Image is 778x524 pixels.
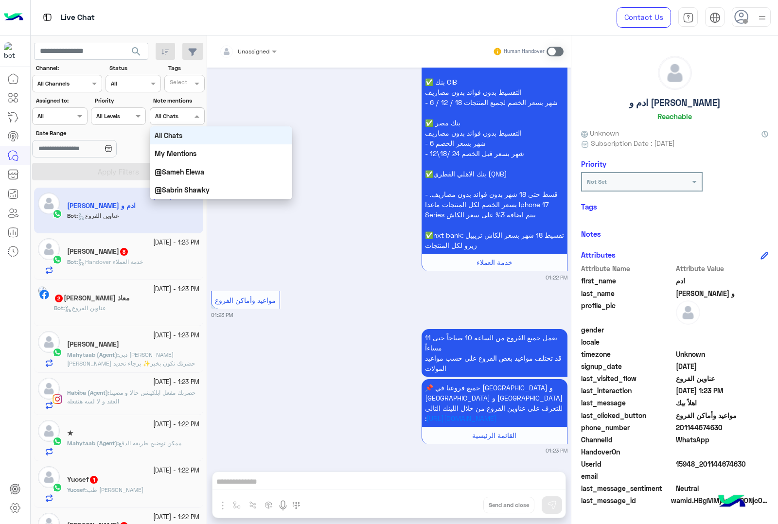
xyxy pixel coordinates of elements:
h6: Reachable [657,112,692,121]
label: Note mentions [153,96,203,105]
span: Handover خدمة العملاء [78,258,143,265]
img: WhatsApp [53,483,62,492]
span: Mahytaab (Agent) [67,439,117,447]
span: timezone [581,349,674,359]
h6: Priority [581,159,606,168]
p: 5/10/2025, 1:23 PM [422,379,567,427]
span: gender [581,325,674,335]
b: : [54,304,65,312]
span: Unknown [581,128,619,138]
span: القائمة الرئيسية [472,431,516,439]
b: : [67,389,109,396]
span: 15948_201144674630 [676,459,769,469]
img: defaultAdmin.png [658,56,691,89]
span: مواعيد وأماكن الفروع [215,296,276,304]
span: ادم [676,276,769,286]
span: last_visited_flow [581,373,674,384]
h5: معاذ محمد [54,294,130,302]
span: profile_pic [581,300,674,323]
span: first_name [581,276,674,286]
span: مواعيد وأماكن الفروع [676,410,769,420]
button: search [124,43,148,64]
span: last_message_sentiment [581,483,674,493]
span: 2025-10-05T10:23:38.94Z [676,385,769,396]
span: ممكن توضيح طريقه الدفع [119,439,181,447]
span: last_clicked_button [581,410,674,420]
small: [DATE] - 1:23 PM [153,331,199,340]
b: : [67,439,119,447]
b: : [67,351,119,358]
ng-dropdown-panel: Options list [150,126,292,199]
span: و زياد واسلام [676,288,769,298]
p: 5/10/2025, 1:23 PM [422,329,567,377]
span: خدمة العملاء [477,258,513,266]
span: last_interaction [581,385,674,396]
b: @Sabrin Shawky [155,186,210,194]
img: WhatsApp [53,437,62,446]
small: [DATE] - 1:22 PM [153,466,199,475]
small: [DATE] - 1:22 PM [153,420,199,429]
span: null [676,325,769,335]
label: Tags [168,64,204,72]
h5: Yuosef [67,475,99,484]
img: WhatsApp [53,348,62,357]
span: UserId [581,459,674,469]
h6: Attributes [581,250,616,259]
span: 1 [90,476,98,484]
img: defaultAdmin.png [38,331,60,353]
span: Attribute Value [676,263,769,274]
h5: Hazem Ahmed [67,340,119,349]
small: [DATE] - 1:23 PM [153,378,199,387]
b: : [67,486,87,493]
b: @Sameh Elewa [155,168,204,176]
span: Subscription Date : [DATE] [591,138,675,148]
span: email [581,471,674,481]
span: phone_number [581,422,674,433]
label: Date Range [36,129,145,138]
span: 2 [676,435,769,445]
span: null [676,471,769,481]
img: Facebook [39,290,49,299]
img: defaultAdmin.png [38,238,60,260]
img: defaultAdmin.png [38,420,60,442]
h6: Notes [581,229,601,238]
span: locale [581,337,674,347]
div: Select [168,78,187,89]
small: Human Handover [504,48,545,55]
small: [DATE] - 1:23 PM [153,238,199,247]
span: signup_date [581,361,674,371]
b: Not Set [587,178,607,185]
b: My Mentions [155,149,196,157]
span: 2025-10-05T09:53:57.861Z [676,361,769,371]
span: 📌 جميع فروعنا في [GEOGRAPHIC_DATA] و [GEOGRAPHIC_DATA] و [GEOGRAPHIC_DATA] للتعرف علي عناوين الفر... [425,384,563,422]
small: 01:22 PM [546,274,567,281]
span: Attribute Name [581,263,674,274]
h6: Tags [581,202,768,211]
span: HandoverOn [581,447,674,457]
span: last_message [581,398,674,408]
small: [DATE] - 1:23 PM [153,285,199,294]
span: Yuosef [67,486,85,493]
span: Bot [54,304,63,312]
h5: Osama Abosleim [67,247,129,256]
h5: ادم و [PERSON_NAME] [629,97,721,108]
span: طب هيجي امتا [87,486,143,493]
img: defaultAdmin.png [38,466,60,488]
a: tab [678,7,698,28]
img: tab [709,12,721,23]
span: Mahytaab (Agent) [67,351,117,358]
img: 1403182699927242 [4,42,21,60]
img: profile [756,12,768,24]
span: 8 [120,248,128,256]
span: اهلاً بيك [676,398,769,408]
h5: ★ [67,429,73,437]
span: ChannelId [581,435,674,445]
img: Instagram [53,394,62,404]
button: Send and close [483,497,534,513]
span: null [676,337,769,347]
label: Assigned to: [36,96,86,105]
img: defaultAdmin.png [38,378,60,400]
small: [DATE] - 1:22 PM [153,513,199,522]
span: wamid.HBgMMjAxMTQ0Njc0NjMwFQIAEhggQUM4NjYxRkYyNkE5NTU5NjYyN0I2RTgxRUI2MEI3OTcA [671,495,768,506]
span: 2 [55,295,63,302]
